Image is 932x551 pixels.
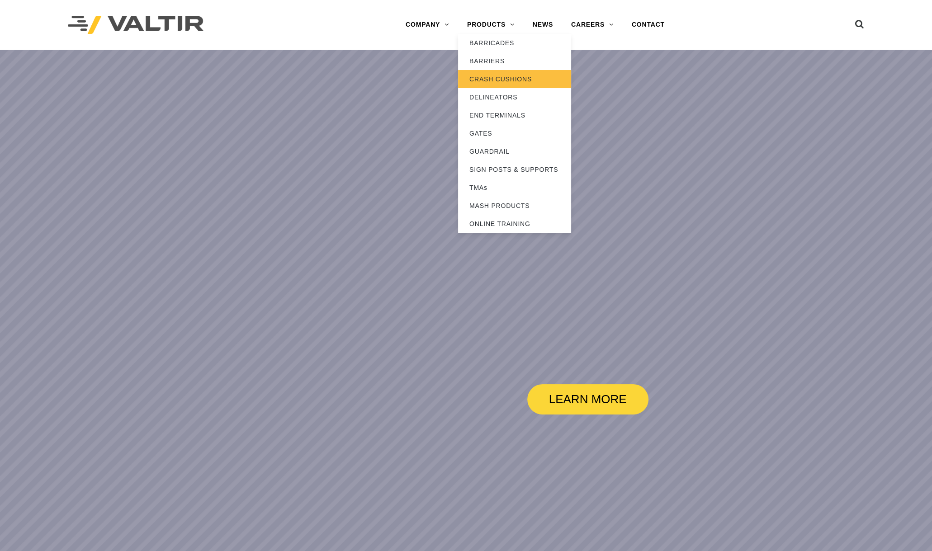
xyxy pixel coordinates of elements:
a: DELINEATORS [458,88,571,106]
a: LEARN MORE [527,384,648,414]
a: NEWS [524,16,562,34]
a: CAREERS [562,16,623,34]
a: SIGN POSTS & SUPPORTS [458,160,571,179]
a: GATES [458,124,571,142]
a: TMAs [458,179,571,197]
a: PRODUCTS [458,16,524,34]
a: BARRIERS [458,52,571,70]
a: BARRICADES [458,34,571,52]
a: CRASH CUSHIONS [458,70,571,88]
a: ONLINE TRAINING [458,215,571,233]
img: Valtir [68,16,203,34]
a: END TERMINALS [458,106,571,124]
a: COMPANY [397,16,458,34]
a: GUARDRAIL [458,142,571,160]
a: MASH PRODUCTS [458,197,571,215]
a: CONTACT [623,16,674,34]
